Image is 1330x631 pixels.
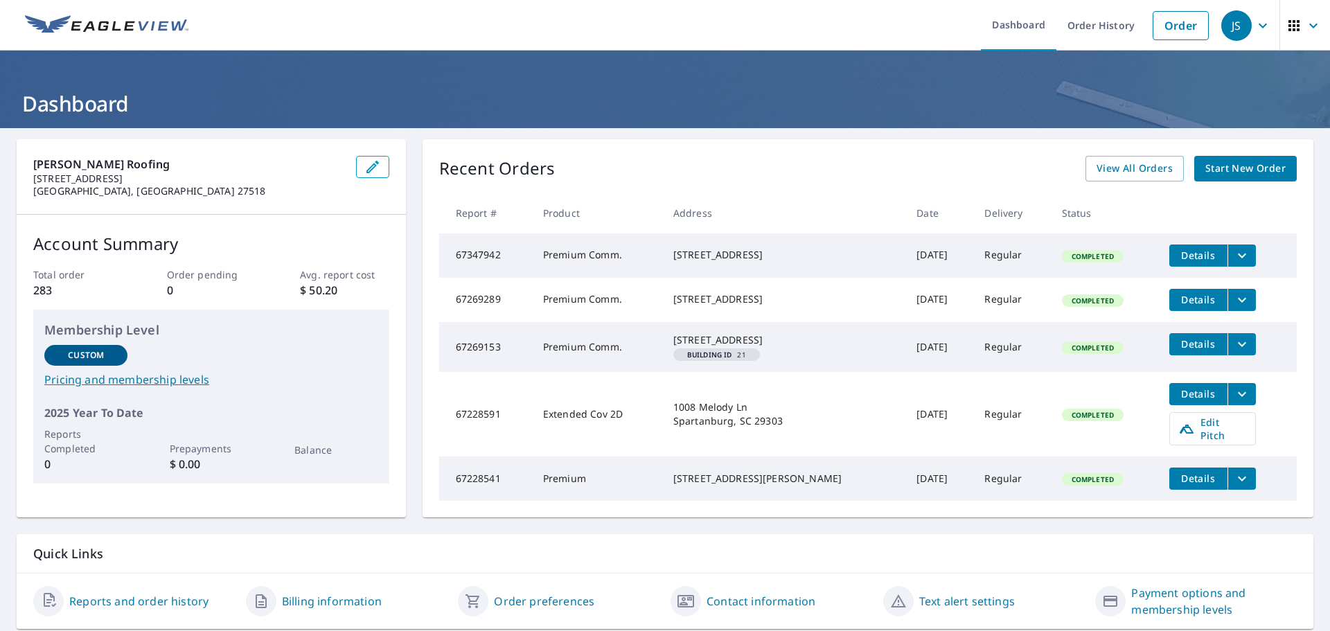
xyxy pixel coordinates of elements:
td: [DATE] [905,278,973,322]
a: Order [1153,11,1209,40]
p: Account Summary [33,231,389,256]
span: Start New Order [1205,160,1286,177]
td: 67347942 [439,233,532,278]
span: Details [1178,249,1219,262]
span: Details [1178,293,1219,306]
img: EV Logo [25,15,188,36]
div: [STREET_ADDRESS][PERSON_NAME] [673,472,894,486]
th: Address [662,193,905,233]
td: Premium Comm. [532,278,662,322]
p: [GEOGRAPHIC_DATA], [GEOGRAPHIC_DATA] 27518 [33,185,345,197]
p: Order pending [167,267,256,282]
td: 67269153 [439,322,532,372]
p: 283 [33,282,122,299]
a: Billing information [282,593,382,610]
th: Delivery [973,193,1050,233]
button: detailsBtn-67269289 [1169,289,1227,311]
button: filesDropdownBtn-67269153 [1227,333,1256,355]
td: [DATE] [905,322,973,372]
p: Avg. report cost [300,267,389,282]
a: Text alert settings [919,593,1015,610]
td: Regular [973,456,1050,501]
td: [DATE] [905,456,973,501]
p: 2025 Year To Date [44,405,378,421]
span: Completed [1063,343,1122,353]
a: Reports and order history [69,593,209,610]
button: filesDropdownBtn-67228541 [1227,468,1256,490]
td: Regular [973,322,1050,372]
p: Quick Links [33,545,1297,562]
a: View All Orders [1085,156,1184,181]
span: Details [1178,472,1219,485]
a: Start New Order [1194,156,1297,181]
div: [STREET_ADDRESS] [673,292,894,306]
td: Premium Comm. [532,322,662,372]
span: Details [1178,387,1219,400]
p: 0 [167,282,256,299]
p: Reports Completed [44,427,127,456]
button: detailsBtn-67228541 [1169,468,1227,490]
th: Product [532,193,662,233]
td: 67269289 [439,278,532,322]
td: 67228591 [439,372,532,456]
p: Balance [294,443,378,457]
h1: Dashboard [17,89,1313,118]
th: Date [905,193,973,233]
button: detailsBtn-67347942 [1169,245,1227,267]
button: detailsBtn-67228591 [1169,383,1227,405]
span: Completed [1063,296,1122,305]
span: Completed [1063,410,1122,420]
a: Edit Pitch [1169,412,1256,445]
em: Building ID [687,351,732,358]
span: Edit Pitch [1178,416,1247,442]
p: Custom [68,349,104,362]
td: Extended Cov 2D [532,372,662,456]
div: [STREET_ADDRESS] [673,248,894,262]
span: Completed [1063,251,1122,261]
a: Order preferences [494,593,594,610]
th: Report # [439,193,532,233]
td: Premium [532,456,662,501]
td: Premium Comm. [532,233,662,278]
p: Total order [33,267,122,282]
p: $ 50.20 [300,282,389,299]
span: Completed [1063,474,1122,484]
td: Regular [973,233,1050,278]
div: JS [1221,10,1252,41]
td: 67228541 [439,456,532,501]
p: Prepayments [170,441,253,456]
a: Contact information [707,593,815,610]
div: [STREET_ADDRESS] [673,333,894,347]
td: Regular [973,372,1050,456]
span: Details [1178,337,1219,350]
p: Recent Orders [439,156,556,181]
p: Membership Level [44,321,378,339]
p: [PERSON_NAME] Roofing [33,156,345,172]
p: 0 [44,456,127,472]
a: Payment options and membership levels [1131,585,1297,618]
p: [STREET_ADDRESS] [33,172,345,185]
button: detailsBtn-67269153 [1169,333,1227,355]
th: Status [1051,193,1158,233]
td: [DATE] [905,233,973,278]
button: filesDropdownBtn-67269289 [1227,289,1256,311]
div: 1008 Melody Ln Spartanburg, SC 29303 [673,400,894,428]
button: filesDropdownBtn-67228591 [1227,383,1256,405]
span: View All Orders [1097,160,1173,177]
td: [DATE] [905,372,973,456]
p: $ 0.00 [170,456,253,472]
span: 21 [679,351,754,358]
td: Regular [973,278,1050,322]
button: filesDropdownBtn-67347942 [1227,245,1256,267]
a: Pricing and membership levels [44,371,378,388]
